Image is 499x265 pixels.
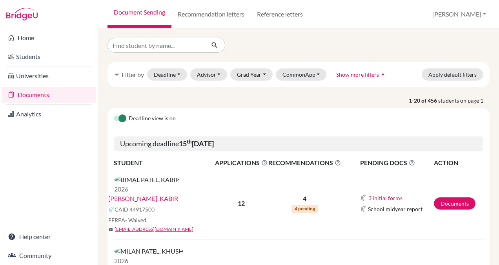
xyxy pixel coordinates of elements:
[6,8,38,20] img: Bridge-U
[114,136,483,151] h5: Upcoming deadline
[114,175,179,184] img: BIMAL PATEL, KABIR
[2,30,96,46] a: Home
[2,106,96,122] a: Analytics
[330,68,393,81] button: Show more filtersarrow_drop_up
[108,216,146,224] span: FERPA
[230,68,273,81] button: Grad Year
[115,226,193,233] a: [EMAIL_ADDRESS][DOMAIN_NAME]
[115,205,155,213] span: CAID 44917500
[368,205,423,213] span: School midyear report
[268,194,341,203] p: 4
[268,158,341,167] span: RECOMMENDATIONS
[108,227,113,232] span: mail
[179,139,214,148] b: 15 [DATE]
[129,114,176,123] span: Deadline view is on
[360,195,366,201] img: Common App logo
[114,184,179,194] p: 2026
[368,193,403,202] button: 3 initial forms
[434,197,475,210] a: Documents
[107,38,205,53] input: Find student by name...
[429,7,490,22] button: [PERSON_NAME]
[360,206,366,212] img: Common App logo
[114,247,183,256] img: MILAN PATEL, KHUSH
[2,68,96,84] a: Universities
[438,96,490,105] span: students on page 1
[187,138,192,145] sup: th
[125,217,146,223] span: - Waived
[190,68,228,81] button: Advisor
[122,71,144,78] span: Filter by
[276,68,327,81] button: CommonApp
[360,158,433,167] span: PENDING DOCS
[238,199,245,207] b: 12
[108,206,115,213] img: Common App logo
[114,71,120,77] i: filter_list
[379,70,387,78] i: arrow_drop_up
[409,96,438,105] strong: 1-20 of 456
[2,87,96,103] a: Documents
[2,49,96,64] a: Students
[291,205,318,213] span: 4 pending
[147,68,187,81] button: Deadline
[422,68,483,81] button: Apply default filters
[114,158,215,168] th: STUDENT
[215,158,268,167] span: APPLICATIONS
[2,248,96,263] a: Community
[108,194,178,203] a: [PERSON_NAME], KABIR
[336,71,379,78] span: Show more filters
[2,229,96,245] a: Help center
[433,158,483,168] th: ACTION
